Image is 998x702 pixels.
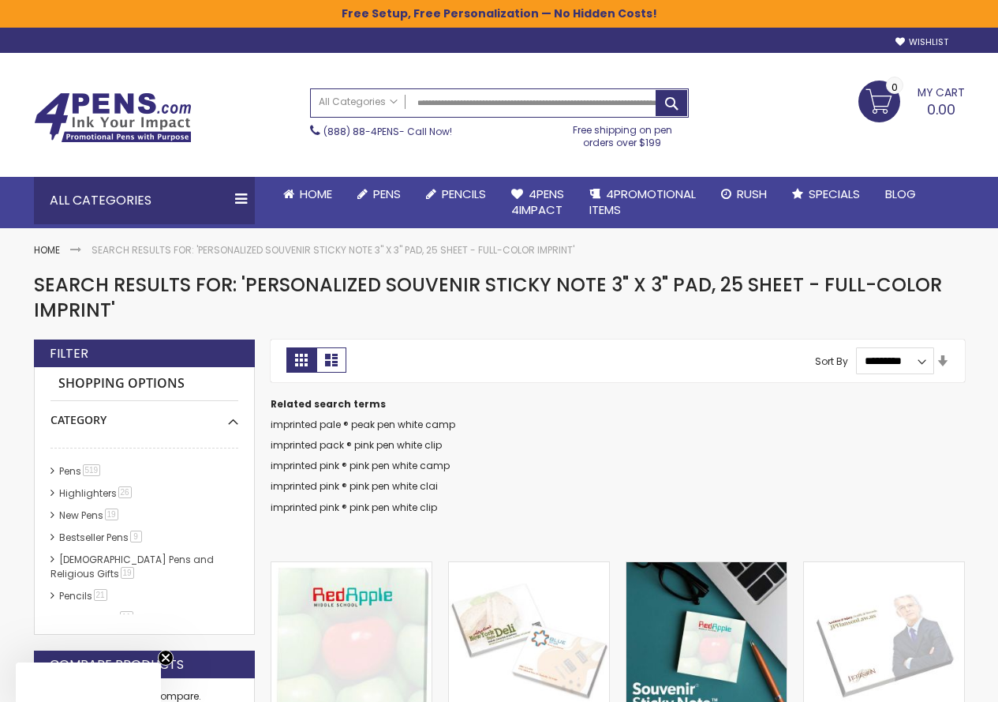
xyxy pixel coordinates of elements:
[577,177,708,228] a: 4PROMOTIONALITEMS
[271,177,345,212] a: Home
[94,589,107,601] span: 21
[779,177,873,212] a: Specials
[323,125,399,138] a: (888) 88-4PENS
[323,125,452,138] span: - Call Now!
[319,96,398,108] span: All Categories
[286,347,316,373] strong: Grid
[499,177,577,228] a: 4Pens4impact
[927,99,955,119] span: 0.00
[708,177,779,212] a: Rush
[804,561,964,575] a: Souvenir Sticky Note 4" x 3" Pad, 50 sheet - Full-Color Imprint
[50,367,238,401] strong: Shopping Options
[885,186,916,202] span: Blog
[449,561,609,575] a: Personalized Souvenir Sticky Note 4" x 3" Pad, 25 sheet - Full-Color Imprint
[442,186,486,202] span: Pencils
[50,401,238,428] div: Category
[105,509,118,520] span: 19
[556,118,689,149] div: Free shipping on pen orders over $199
[815,354,848,367] label: Sort By
[121,567,134,579] span: 19
[271,459,450,472] a: imprinted pink ® pink pen white camp
[271,418,455,431] a: imprinted pale ® peak pen white camp
[271,438,442,452] a: imprinted pack ® pink pen white clip
[891,80,898,95] span: 0
[55,611,139,625] a: hp-featured11
[873,177,929,212] a: Blog
[118,486,132,498] span: 26
[589,186,696,218] span: 4PROMOTIONAL ITEMS
[55,589,113,603] a: Pencils21
[373,186,401,202] span: Pens
[271,561,432,575] a: Personalized Souvenir Sticky Note 3" x 3" Pad, 25 sheet - Full-Color Imprint
[158,650,174,666] button: Close teaser
[50,345,88,362] strong: Filter
[858,81,965,120] a: 0.00 0
[300,186,332,202] span: Home
[271,501,437,514] a: imprinted pink ® pink pen white clip
[83,464,101,476] span: 519
[55,531,148,544] a: Bestseller Pens9
[809,186,860,202] span: Specials
[34,243,60,257] a: Home
[55,486,137,500] a: Highlighters26
[511,186,564,218] span: 4Pens 4impact
[34,92,192,143] img: 4Pens Custom Pens and Promotional Products
[345,177,413,212] a: Pens
[737,186,767,202] span: Rush
[50,553,214,580] a: [DEMOGRAPHIC_DATA] Pens and Religious Gifts19
[92,243,574,257] strong: Search results for: 'Personalized Souvenir Sticky Note 3" x 3" Pad, 25 sheet - Full-Color Imprint'
[55,464,107,478] a: Pens519
[120,611,133,623] span: 11
[413,177,499,212] a: Pencils
[626,561,787,575] a: Souvenir® Sticky Note™ 3" x 3" Pad, 50 sheet - Full-Color Imprint
[130,531,142,542] span: 9
[34,177,255,224] div: All Categories
[16,663,161,702] div: Close teaser
[50,656,184,674] strong: Compare Products
[271,479,438,493] a: imprinted pink ® pink pen white clai
[34,272,942,323] span: Search results for: 'Personalized Souvenir Sticky Note 3" x 3" Pad, 25 sheet - Full-Color Imprint'
[271,398,965,411] dt: Related search terms
[55,509,124,522] a: New Pens19
[895,36,948,48] a: Wishlist
[311,89,406,115] a: All Categories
